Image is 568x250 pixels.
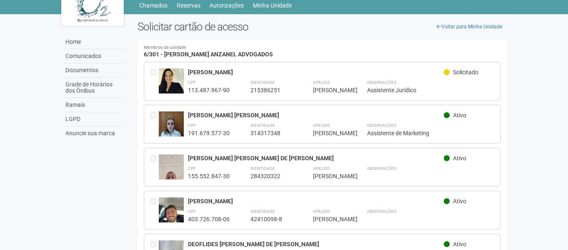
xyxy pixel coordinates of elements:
[188,209,196,214] strong: CPF
[313,86,346,94] div: [PERSON_NAME]
[313,172,346,180] div: [PERSON_NAME]
[150,111,159,137] div: Entre em contato com a Aministração para solicitar o cancelamento ou 2a via
[453,198,466,205] span: Ativo
[313,80,330,85] strong: Apelido
[63,126,125,140] a: Anuncie sua marca
[313,129,346,137] div: [PERSON_NAME]
[453,112,466,119] span: Ativo
[453,241,466,247] span: Ativo
[150,68,159,94] div: Entre em contato com a Aministração para solicitar o cancelamento ou 2a via
[63,78,125,98] a: Grade de Horários dos Ônibus
[367,129,494,137] div: Assistente de Marketing
[188,166,196,171] strong: CPF
[63,63,125,78] a: Documentos
[188,197,444,205] div: [PERSON_NAME]
[188,123,196,128] strong: CPF
[250,166,275,171] strong: Identidade
[188,111,444,119] div: [PERSON_NAME] [PERSON_NAME]
[313,166,330,171] strong: Apelido
[367,209,396,214] strong: Observações
[453,69,478,76] span: Solicitado
[63,49,125,63] a: Comunicados
[367,123,396,128] strong: Observações
[453,155,466,162] span: Ativo
[63,112,125,126] a: LGPD
[188,68,444,76] div: [PERSON_NAME]
[313,215,346,223] div: [PERSON_NAME]
[188,172,230,180] div: 155.552.847-30
[250,86,292,94] div: 215386251
[250,172,292,180] div: 284320322
[188,215,230,223] div: 403.726.708-06
[150,154,159,180] div: Entre em contato com a Aministração para solicitar o cancelamento ou 2a via
[144,45,501,50] small: Membros da unidade
[367,166,396,171] strong: Observações
[432,20,507,33] a: Voltar para Minha Unidade
[188,240,444,248] div: DEOFLIDES [PERSON_NAME] DE [PERSON_NAME]
[150,197,159,223] div: Entre em contato com a Aministração para solicitar o cancelamento ou 2a via
[250,123,275,128] strong: Identidade
[313,123,330,128] strong: Apelido
[250,209,275,214] strong: Identidade
[63,98,125,112] a: Ramais
[250,80,275,85] strong: Identidade
[367,86,494,94] div: Assistente Jurídico
[188,80,196,85] strong: CPF
[159,111,184,145] img: user.jpg
[138,20,507,33] h2: Solicitar cartão de acesso
[159,68,184,93] img: user.jpg
[188,154,444,162] div: [PERSON_NAME] [PERSON_NAME] DE [PERSON_NAME]
[313,209,330,214] strong: Apelido
[250,215,292,223] div: 42410098-8
[367,80,396,85] strong: Observações
[63,35,125,49] a: Home
[188,129,230,137] div: 191.679.577-30
[159,197,184,242] img: user.jpg
[144,45,501,58] h4: 6/301 - [PERSON_NAME] ANZANEL ADVOGADOS
[250,129,292,137] div: 314317348
[159,154,184,199] img: user.jpg
[188,86,230,94] div: 113.487.967-90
